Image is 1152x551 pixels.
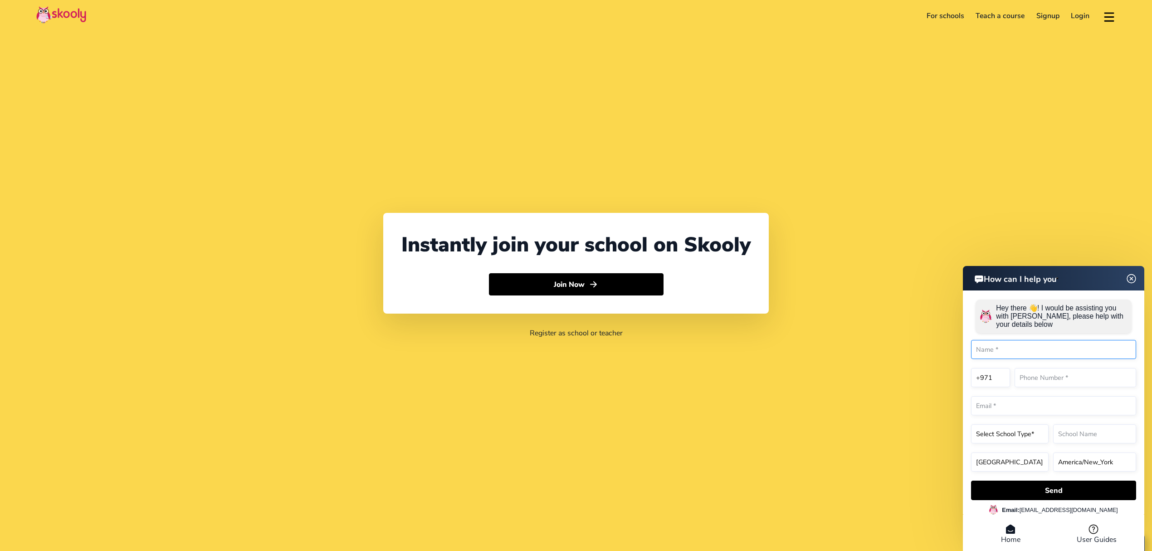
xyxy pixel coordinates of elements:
ion-icon: arrow forward outline [589,280,598,289]
img: Skooly [36,6,86,24]
a: For schools [921,9,970,23]
button: menu outline [1103,9,1116,24]
a: Signup [1030,9,1065,23]
div: Instantly join your school on Skooly [401,231,751,259]
a: Login [1065,9,1096,23]
button: Join Nowarrow forward outline [489,273,664,296]
a: Register as school or teacher [530,328,623,338]
a: Teach a course [970,9,1030,23]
